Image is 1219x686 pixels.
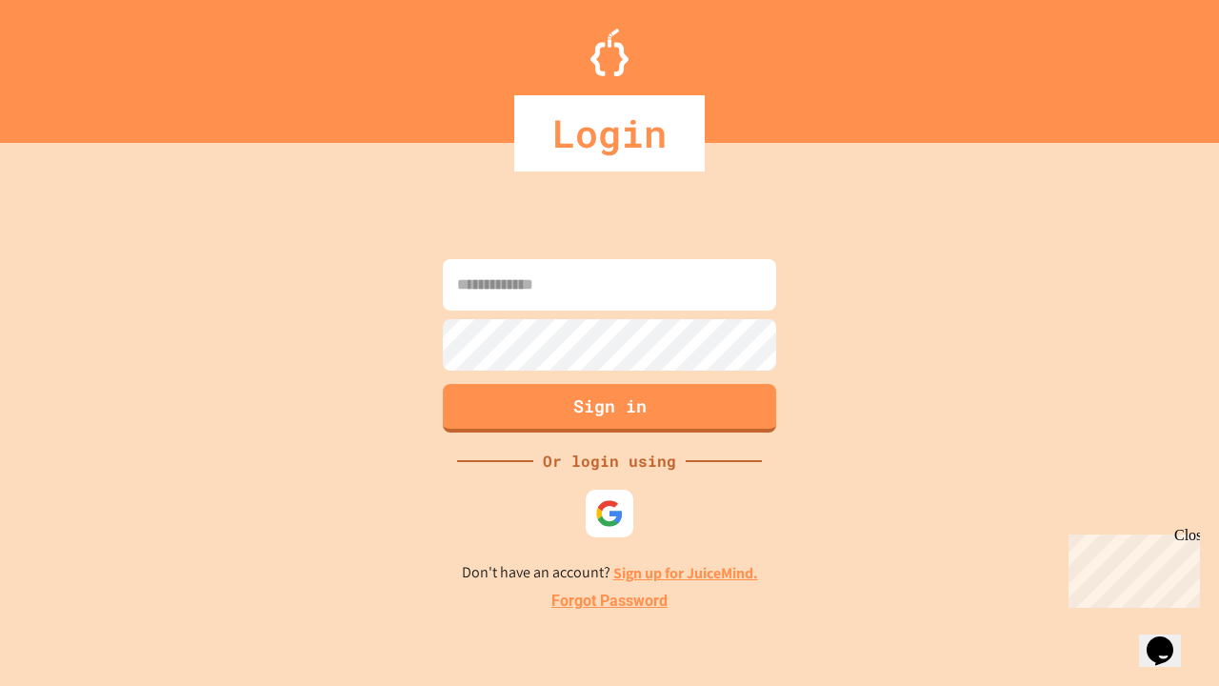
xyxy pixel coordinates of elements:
a: Forgot Password [551,590,668,613]
p: Don't have an account? [462,561,758,585]
img: Logo.svg [590,29,629,76]
div: Or login using [533,450,686,473]
iframe: chat widget [1061,527,1200,608]
div: Login [514,95,705,171]
img: google-icon.svg [595,499,624,528]
iframe: chat widget [1139,610,1200,667]
div: Chat with us now!Close [8,8,131,121]
a: Sign up for JuiceMind. [613,563,758,583]
button: Sign in [443,384,776,433]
